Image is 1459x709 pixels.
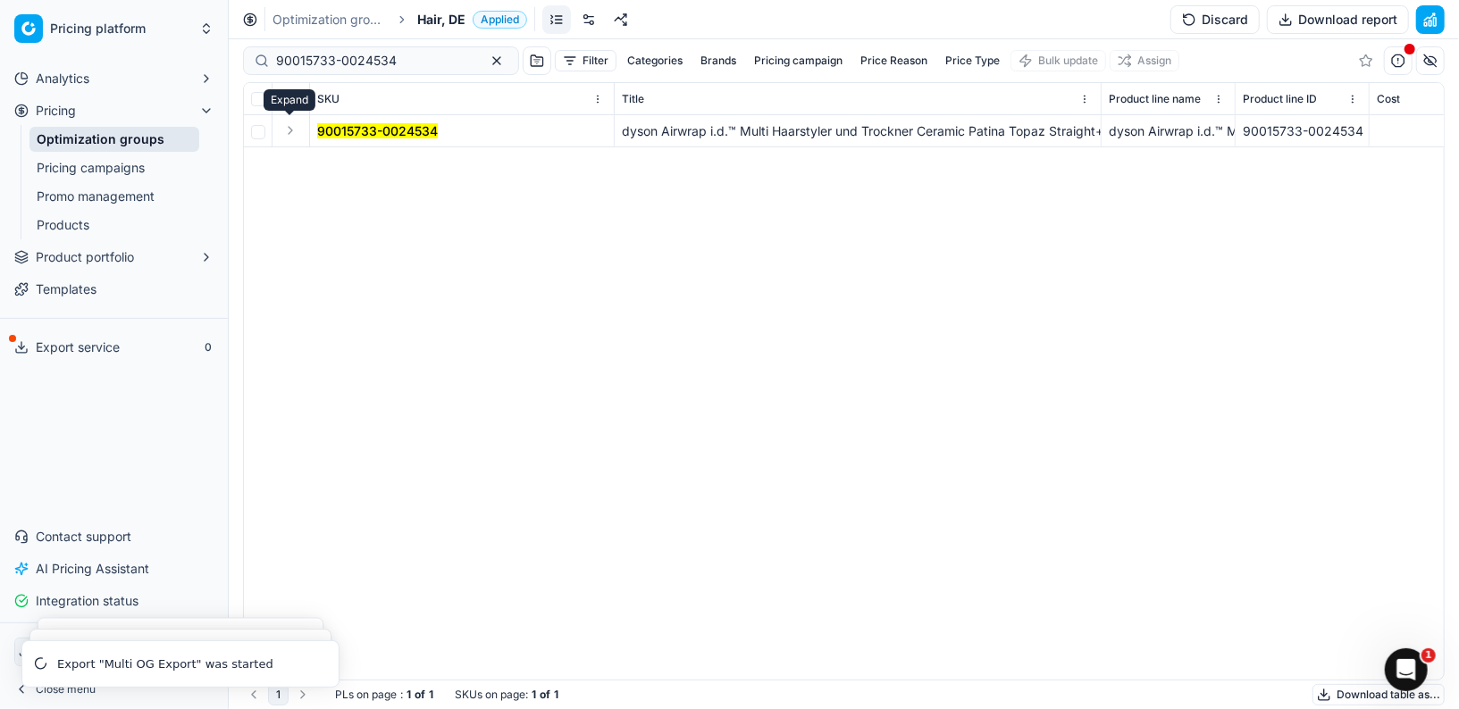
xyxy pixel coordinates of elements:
button: Contact support [7,522,221,551]
div: Export "Multi OG Export" was started [57,655,317,673]
button: Pricing [7,96,221,125]
button: Categories [620,50,690,71]
div: Expand [264,89,315,111]
span: Title [622,92,644,106]
iframe: Intercom live chat [1385,648,1428,691]
span: Pricing platform [50,21,192,37]
span: Applied [473,11,527,29]
span: Export service [36,338,120,356]
button: Bulk update [1010,50,1106,71]
span: Product portfolio [36,248,134,266]
button: Integration status [7,587,221,615]
button: 1 [268,684,289,705]
nav: breadcrumb [273,11,527,29]
strong: 1 [554,688,558,702]
div: dyson Airwrap i.d.™ Multi Haarstyler und Trockner Ceramic Patina Topaz Straight+Wavy Haarstylings... [1109,122,1228,140]
a: Templates [7,275,221,304]
span: JW [15,638,42,665]
span: Product line ID [1243,92,1317,106]
span: SKU [317,92,340,106]
span: Analytics [36,70,89,88]
span: Cost [1377,92,1400,106]
button: Close menu [7,677,221,702]
button: Brands [693,50,743,71]
a: Promo management [29,184,199,209]
span: SKUs on page : [455,688,528,702]
button: Price Type [938,50,1007,71]
strong: of [540,688,550,702]
button: Go to previous page [243,684,264,705]
span: Hair, DEApplied [417,11,527,29]
span: Product line name [1109,92,1201,106]
div: : [335,688,433,702]
button: AI Pricing Assistant [7,555,221,583]
input: Search by SKU or title [276,52,472,70]
span: AI Pricing Assistant [36,560,149,578]
strong: of [415,688,425,702]
button: Filter [555,50,616,71]
button: Expand all [280,88,301,110]
a: Optimization groups [29,127,199,152]
button: Assign [1110,50,1179,71]
span: Contact support [36,528,131,546]
button: Discard [1170,5,1260,34]
button: Analytics [7,64,221,93]
button: Price Reason [853,50,935,71]
mark: 90015733-0024534 [317,123,438,138]
span: Pricing [36,102,76,120]
span: Integration status [36,592,138,610]
button: Export service [7,333,221,362]
button: JW[PERSON_NAME][PERSON_NAME][EMAIL_ADDRESS][DOMAIN_NAME] [7,630,221,673]
strong: 1 [407,688,411,702]
a: Pricing campaigns [29,155,199,180]
strong: 1 [429,688,433,702]
button: Download table as... [1312,684,1445,705]
span: PLs on page [335,688,397,702]
button: 90015733-0024534 [317,122,438,140]
button: Expand [280,120,301,141]
a: Optimization groups [273,11,387,29]
span: 1 [1421,648,1436,663]
button: Pricing platform [7,7,221,50]
a: Products [29,213,199,238]
button: Download report [1267,5,1409,34]
span: Templates [36,280,96,298]
span: Close menu [36,682,96,696]
button: Product portfolio [7,243,221,271]
button: Pricing campaign [747,50,850,71]
nav: pagination [243,684,314,705]
span: dyson Airwrap i.d.™ Multi Haarstyler und Trockner Ceramic Patina Topaz Straight+Wavy Haarstylings... [622,123,1255,138]
div: 90015733-0024534 [1243,122,1362,140]
span: Hair, DE [417,11,465,29]
button: Go to next page [292,684,314,705]
strong: 1 [532,688,536,702]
